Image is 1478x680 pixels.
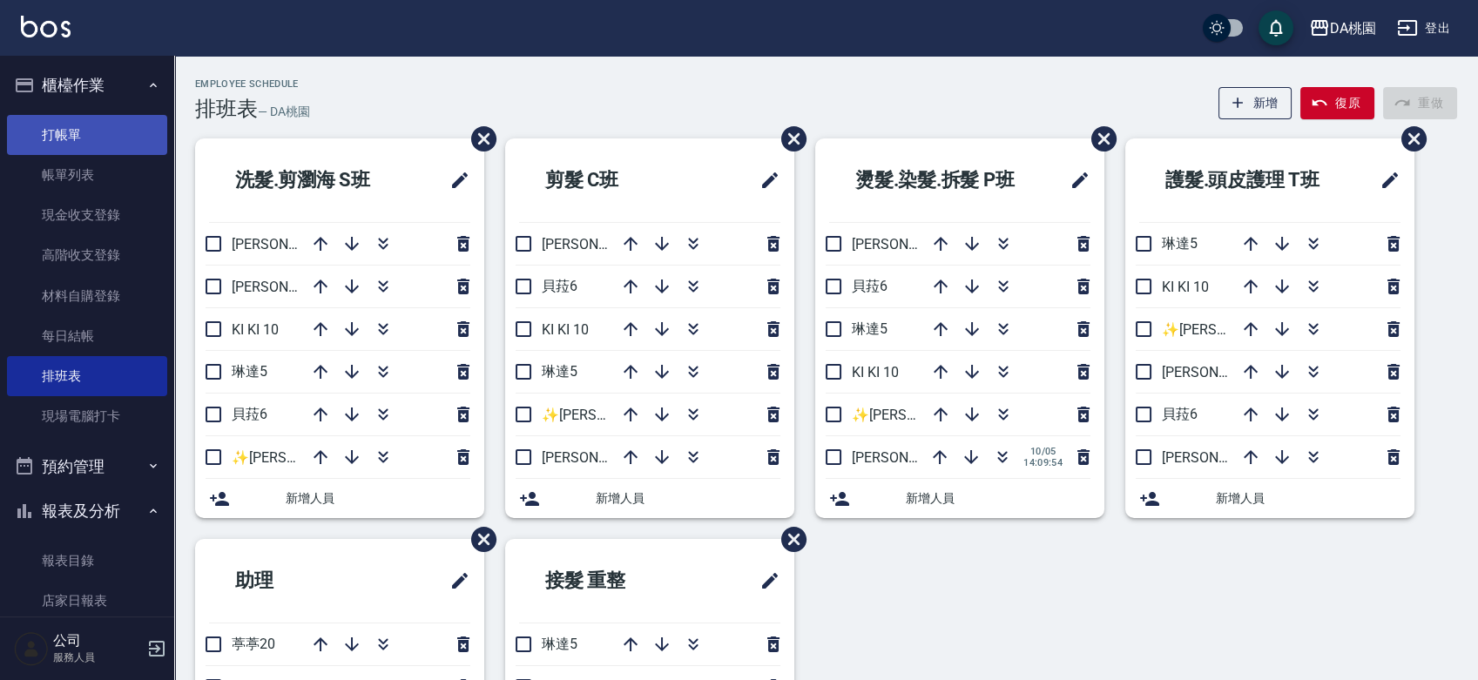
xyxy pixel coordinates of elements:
span: ✨[PERSON_NAME][PERSON_NAME] ✨16 [1162,321,1425,338]
h2: 洗髮.剪瀏海 S班 [209,149,417,212]
h5: 公司 [53,632,142,650]
div: 新增人員 [815,479,1104,518]
button: 櫃檯作業 [7,63,167,108]
a: 報表目錄 [7,541,167,581]
span: 修改班表的標題 [749,560,780,602]
span: ✨[PERSON_NAME][PERSON_NAME] ✨16 [542,407,805,423]
a: 打帳單 [7,115,167,155]
button: 報表及分析 [7,488,167,534]
span: 琳達5 [542,363,577,380]
span: [PERSON_NAME]3 [542,449,654,466]
span: [PERSON_NAME]3 [232,236,344,252]
a: 帳單列表 [7,155,167,195]
span: KI KI 10 [232,321,279,338]
div: 新增人員 [1125,479,1414,518]
span: KI KI 10 [542,321,589,338]
span: [PERSON_NAME]8 [852,449,964,466]
button: 復原 [1300,87,1374,119]
span: [PERSON_NAME]8 [1162,364,1274,380]
span: ✨[PERSON_NAME][PERSON_NAME] ✨16 [232,449,495,466]
span: KI KI 10 [852,364,899,380]
span: KI KI 10 [1162,279,1209,295]
span: 新增人員 [906,489,1090,508]
span: 刪除班表 [768,113,809,165]
div: 新增人員 [195,479,484,518]
span: 14:09:54 [1023,457,1063,468]
a: 現場電腦打卡 [7,396,167,436]
div: DA桃園 [1330,17,1376,39]
div: 新增人員 [505,479,794,518]
a: 現金收支登錄 [7,195,167,235]
span: 新增人員 [286,489,470,508]
h2: 接髮 重整 [519,549,700,612]
a: 高階收支登錄 [7,235,167,275]
button: save [1259,10,1293,45]
h2: 燙髮.染髮.拆髮 P班 [829,149,1047,212]
span: 刪除班表 [1388,113,1429,165]
button: DA桃園 [1302,10,1383,46]
span: 修改班表的標題 [1059,159,1090,201]
span: 貝菈6 [232,406,267,422]
span: 琳達5 [232,363,267,380]
h6: — DA桃園 [258,103,310,121]
span: 貝菈6 [852,278,887,294]
span: 貝菈6 [542,278,577,294]
span: 葶葶20 [232,636,275,652]
span: 琳達5 [852,320,887,337]
a: 店家日報表 [7,581,167,621]
span: 琳達5 [542,636,577,652]
span: 刪除班表 [458,113,499,165]
span: 刪除班表 [768,514,809,565]
img: Person [14,631,49,666]
span: [PERSON_NAME]3 [852,236,964,252]
h2: 剪髮 C班 [519,149,697,212]
span: ✨[PERSON_NAME][PERSON_NAME] ✨16 [852,407,1115,423]
span: [PERSON_NAME]8 [232,279,344,295]
span: 10/05 [1023,446,1063,457]
span: 修改班表的標題 [1369,159,1400,201]
h2: 助理 [209,549,369,612]
span: 修改班表的標題 [439,560,470,602]
a: 排班表 [7,356,167,396]
h2: Employee Schedule [195,78,310,90]
button: 登出 [1390,12,1457,44]
span: 刪除班表 [1078,113,1119,165]
a: 每日結帳 [7,316,167,356]
img: Logo [21,16,71,37]
span: 修改班表的標題 [439,159,470,201]
span: [PERSON_NAME]3 [1162,449,1274,466]
span: 貝菈6 [1162,406,1198,422]
span: [PERSON_NAME]8 [542,236,654,252]
button: 預約管理 [7,444,167,489]
a: 材料自購登錄 [7,276,167,316]
span: 琳達5 [1162,235,1198,252]
span: 刪除班表 [458,514,499,565]
button: 新增 [1218,87,1292,119]
h2: 護髮.頭皮護理 T班 [1139,149,1357,212]
p: 服務人員 [53,650,142,665]
span: 修改班表的標題 [749,159,780,201]
span: 新增人員 [1216,489,1400,508]
h3: 排班表 [195,97,258,121]
span: 新增人員 [596,489,780,508]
